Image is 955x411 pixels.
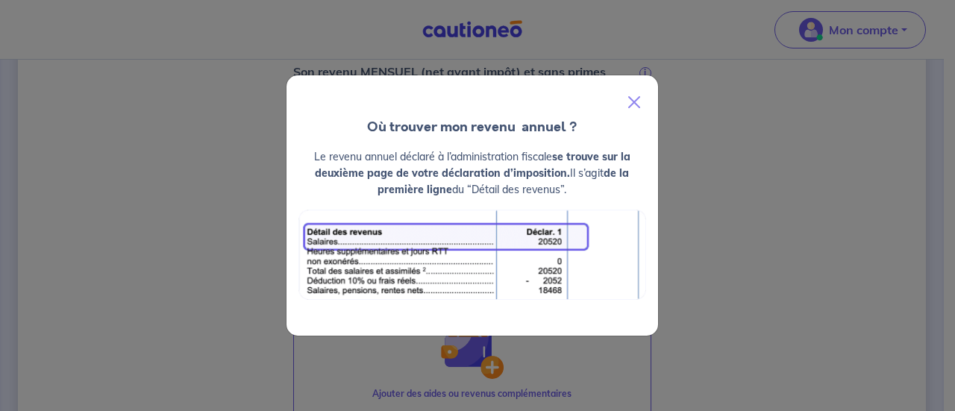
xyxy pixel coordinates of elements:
[616,81,652,123] button: Close
[298,210,646,300] img: exemple_revenu.png
[298,148,646,198] p: Le revenu annuel déclaré à l’administration fiscale Il s’agit du “Détail des revenus”.
[315,150,630,180] strong: se trouve sur la deuxième page de votre déclaration d’imposition.
[378,166,629,196] strong: de la première ligne
[286,117,658,137] h4: Où trouver mon revenu annuel ?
